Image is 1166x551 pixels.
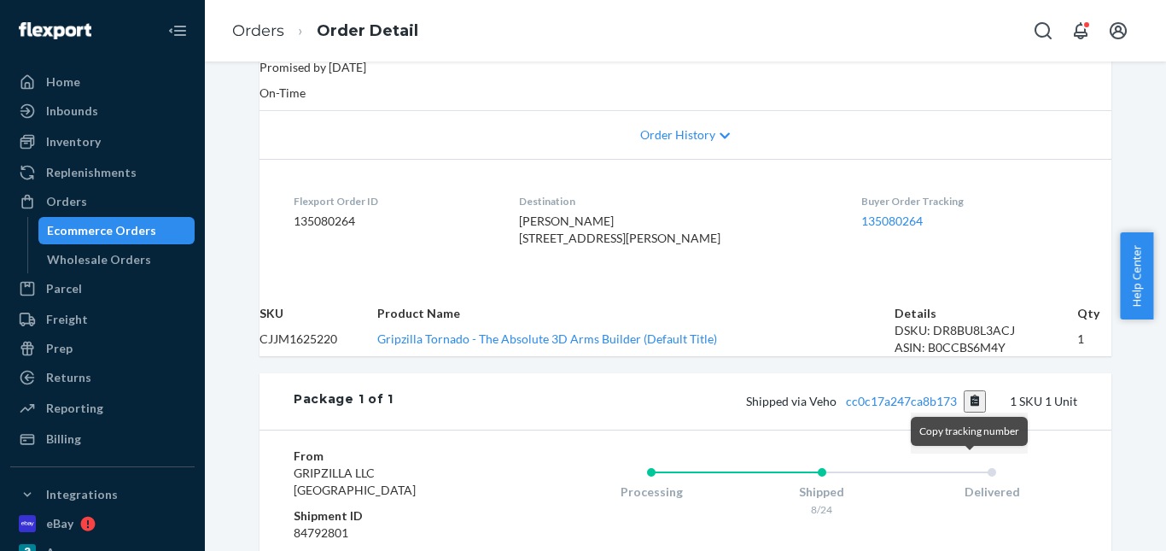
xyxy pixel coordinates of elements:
th: SKU [259,305,377,322]
a: Gripzilla Tornado - The Absolute 3D Arms Builder (Default Title) [377,331,717,346]
p: Promised by [DATE] [259,59,1111,76]
a: Ecommerce Orders [38,217,195,244]
button: Open account menu [1101,14,1135,48]
span: Copy tracking number [919,425,1019,437]
a: Home [10,68,195,96]
button: Open Search Box [1026,14,1060,48]
span: Shipped via Veho [746,394,987,408]
a: Inbounds [10,97,195,125]
dt: Shipment ID [294,507,498,525]
div: Prep [46,340,73,357]
a: 135080264 [861,214,923,228]
div: Delivered [907,484,1077,501]
span: [PERSON_NAME] [STREET_ADDRESS][PERSON_NAME] [519,214,720,245]
div: Freight [46,311,88,328]
dd: 135080264 [294,213,492,230]
button: Copy tracking number [964,390,987,413]
div: Reporting [46,400,103,417]
span: Order History [640,126,715,144]
a: Wholesale Orders [38,246,195,273]
div: Billing [46,431,81,448]
div: Inbounds [46,103,98,120]
td: 1 [1077,322,1111,356]
div: DSKU: DR8BU8L3ACJ [895,322,1078,339]
div: Returns [46,369,91,386]
th: Product Name [377,305,894,322]
dt: From [294,448,498,465]
span: GRIPZILLA LLC [GEOGRAPHIC_DATA] [294,466,416,497]
div: Parcel [46,280,82,297]
ol: breadcrumbs [219,6,432,56]
a: Reporting [10,395,195,422]
dd: 84792801 [294,525,498,542]
dt: Destination [519,194,834,208]
div: Orders [46,193,87,210]
div: Integrations [46,486,118,503]
div: Processing [566,484,737,501]
button: Open notifications [1064,14,1098,48]
a: Replenishments [10,159,195,186]
a: cc0c17a247ca8b173 [846,394,957,408]
a: Billing [10,425,195,453]
div: Inventory [46,133,101,150]
div: Replenishments [46,164,137,181]
a: eBay [10,510,195,537]
a: Orders [232,21,284,40]
td: CJJM1625220 [259,322,377,356]
a: Inventory [10,128,195,155]
div: 1 SKU 1 Unit [394,390,1077,413]
a: Returns [10,364,195,391]
div: eBay [46,515,73,532]
button: Integrations [10,481,195,508]
div: Wholesale Orders [47,251,151,268]
div: Shipped [737,484,907,501]
th: Qty [1077,305,1111,322]
a: Orders [10,188,195,215]
div: Ecommerce Orders [47,222,156,239]
div: ASIN: B0CCBS6M4Y [895,339,1078,356]
button: Help Center [1120,232,1153,319]
dt: Buyer Order Tracking [861,194,1077,208]
a: Prep [10,335,195,362]
dt: Flexport Order ID [294,194,492,208]
div: Package 1 of 1 [294,390,394,413]
div: 8/24 [737,502,907,517]
a: Freight [10,306,195,333]
p: On-Time [259,85,1111,102]
img: Flexport logo [19,22,91,39]
div: Home [46,73,80,91]
a: Order Detail [317,21,418,40]
a: Parcel [10,275,195,302]
th: Details [895,305,1078,322]
button: Close Navigation [160,14,195,48]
